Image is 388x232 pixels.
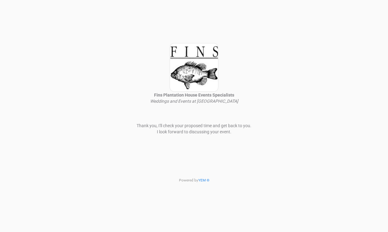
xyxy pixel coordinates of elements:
[154,93,234,97] strong: Fins Plantation House Events Specialists
[198,178,209,182] a: YEM ®
[117,178,271,183] p: Powered by
[150,99,238,104] i: Weddings and Events at [GEOGRAPHIC_DATA]
[117,123,271,135] p: Thank you, I'll check your proposed time and get back to you. I look forward to discussing your e...
[169,43,219,92] img: data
